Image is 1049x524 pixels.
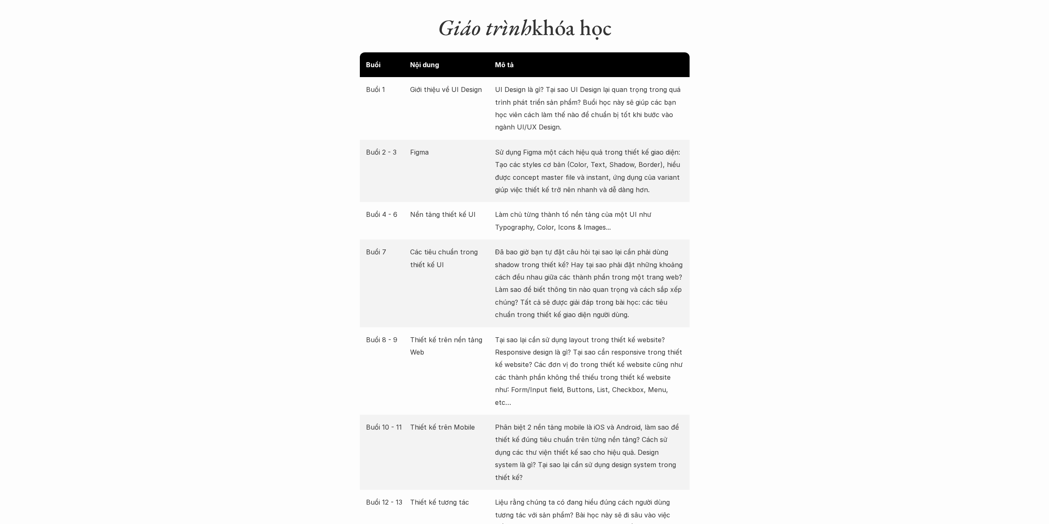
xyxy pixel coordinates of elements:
p: UI Design là gì? Tại sao UI Design lại quan trọng trong quá trình phát triển sản phẩm? Buổi học n... [495,83,683,134]
h1: khóa học [360,14,690,41]
strong: Nội dung [410,61,439,69]
p: Thiết kế trên nền tảng Web [410,334,491,359]
p: Làm chủ từng thành tố nền tảng của một UI như Typography, Color, Icons & Images... [495,208,683,233]
p: Các tiêu chuẩn trong thiết kế UI [410,246,491,271]
p: Buổi 2 - 3 [366,146,406,158]
strong: Mô tả [495,61,514,69]
p: Phân biệt 2 nền tảng mobile là iOS và Android, làm sao để thiết kế đúng tiêu chuẩn trên từng nền ... [495,421,683,484]
strong: Buổi [366,61,380,69]
p: Thiết kế trên Mobile [410,421,491,433]
p: Buổi 4 - 6 [366,208,406,221]
p: Buổi 8 - 9 [366,334,406,346]
p: Đã bao giờ bạn tự đặt câu hỏi tại sao lại cần phải dùng shadow trong thiết kế? Hay tại sao phải đ... [495,246,683,321]
p: Thiết kế tương tác [410,496,491,508]
p: Sử dụng Figma một cách hiệu quả trong thiết kế giao diện: Tạo các styles cơ bản (Color, Text, Sha... [495,146,683,196]
p: Giới thiệu về UI Design [410,83,491,96]
em: Giáo trình [438,13,532,42]
p: Buổi 12 - 13 [366,496,406,508]
p: Buổi 7 [366,246,406,258]
p: Nền tảng thiết kế UI [410,208,491,221]
p: Buổi 10 - 11 [366,421,406,433]
p: Tại sao lại cần sử dụng layout trong thiết kế website? Responsive design là gì? Tại sao cần respo... [495,334,683,409]
p: Figma [410,146,491,158]
p: Buổi 1 [366,83,406,96]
